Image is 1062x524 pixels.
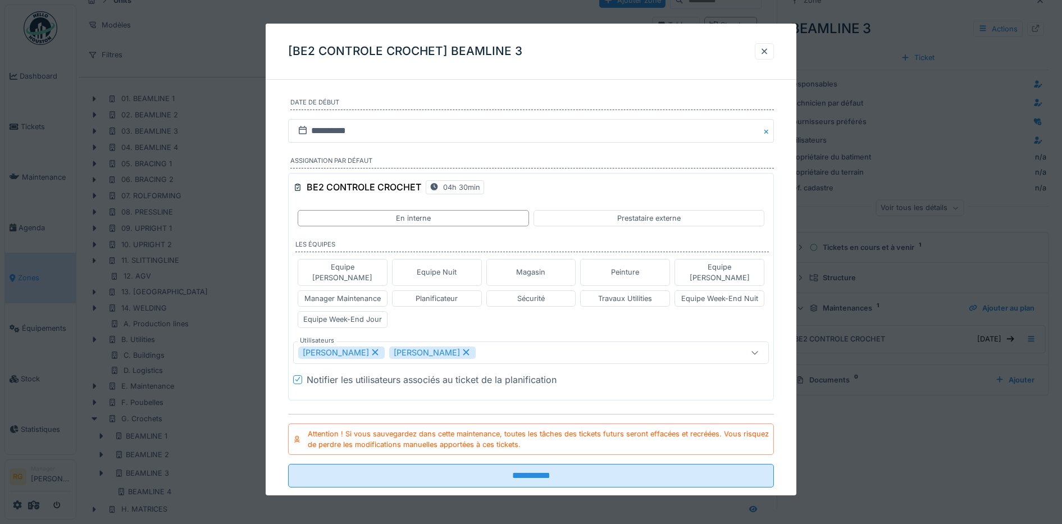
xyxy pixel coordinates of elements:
[681,293,758,304] div: Equipe Week-End Nuit
[443,182,480,193] div: 04h 30min
[617,213,681,224] div: Prestataire externe
[396,213,431,224] div: En interne
[762,119,774,143] button: Close
[307,373,557,386] div: Notifier les utilisateurs associés au ticket de la planification
[307,182,421,193] h3: BE2 CONTROLE CROCHET
[598,293,652,304] div: Travaux Utilities
[308,429,769,450] div: Attention ! Si vous sauvegardez dans cette maintenance, toutes les tâches des tickets futurs sero...
[298,336,336,345] label: Utilisateurs
[389,347,476,359] div: [PERSON_NAME]
[680,262,759,283] div: Equipe [PERSON_NAME]
[295,240,769,252] label: Les équipes
[516,267,545,277] div: Magasin
[304,293,381,304] div: Manager Maintenance
[290,98,774,110] label: Date de Début
[611,267,639,277] div: Peinture
[417,267,457,277] div: Equipe Nuit
[517,293,545,304] div: Sécurité
[303,314,382,325] div: Equipe Week-End Jour
[298,347,385,359] div: [PERSON_NAME]
[416,293,458,304] div: Planificateur
[290,156,774,168] label: Assignation par défaut
[303,262,382,283] div: Equipe [PERSON_NAME]
[288,44,522,58] h3: [BE2 CONTROLE CROCHET] BEAMLINE 3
